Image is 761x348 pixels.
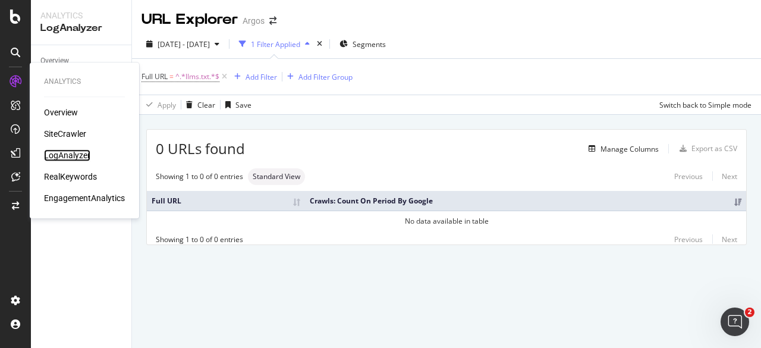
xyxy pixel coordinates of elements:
[675,139,737,158] button: Export as CSV
[156,139,245,159] span: 0 URLs found
[141,10,238,30] div: URL Explorer
[141,35,224,54] button: [DATE] - [DATE]
[147,211,746,231] td: No data available in table
[659,100,751,110] div: Switch back to Simple mode
[234,35,315,54] button: 1 Filter Applied
[169,71,174,81] span: =
[141,95,176,114] button: Apply
[158,100,176,110] div: Apply
[197,100,215,110] div: Clear
[156,234,243,244] div: Showing 1 to 0 of 0 entries
[246,72,277,82] div: Add Filter
[44,77,125,87] div: Analytics
[298,72,353,82] div: Add Filter Group
[584,142,659,156] button: Manage Columns
[251,39,300,49] div: 1 Filter Applied
[156,171,243,181] div: Showing 1 to 0 of 0 entries
[158,39,210,49] span: [DATE] - [DATE]
[44,149,90,161] a: LogAnalyzer
[353,39,386,49] span: Segments
[40,21,122,35] div: LogAnalyzer
[44,192,125,204] a: EngagementAnalytics
[229,70,277,84] button: Add Filter
[305,191,746,211] th: Crawls: Count On Period By Google: activate to sort column ascending
[40,55,123,67] a: Overview
[691,143,737,153] div: Export as CSV
[235,100,251,110] div: Save
[243,15,265,27] div: Argos
[315,38,325,50] div: times
[721,308,749,336] iframe: Intercom live chat
[248,168,305,185] div: neutral label
[141,71,168,81] span: Full URL
[335,35,391,54] button: Segments
[269,17,276,25] div: arrow-right-arrow-left
[655,95,751,114] button: Switch back to Simple mode
[745,308,754,317] span: 2
[44,171,97,183] a: RealKeywords
[44,106,78,118] a: Overview
[221,95,251,114] button: Save
[253,173,300,180] span: Standard View
[40,55,69,67] div: Overview
[175,68,219,85] span: ^.*llms.txt.*$
[44,128,86,140] a: SiteCrawler
[40,10,122,21] div: Analytics
[147,191,305,211] th: Full URL: activate to sort column ascending
[282,70,353,84] button: Add Filter Group
[181,95,215,114] button: Clear
[600,144,659,154] div: Manage Columns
